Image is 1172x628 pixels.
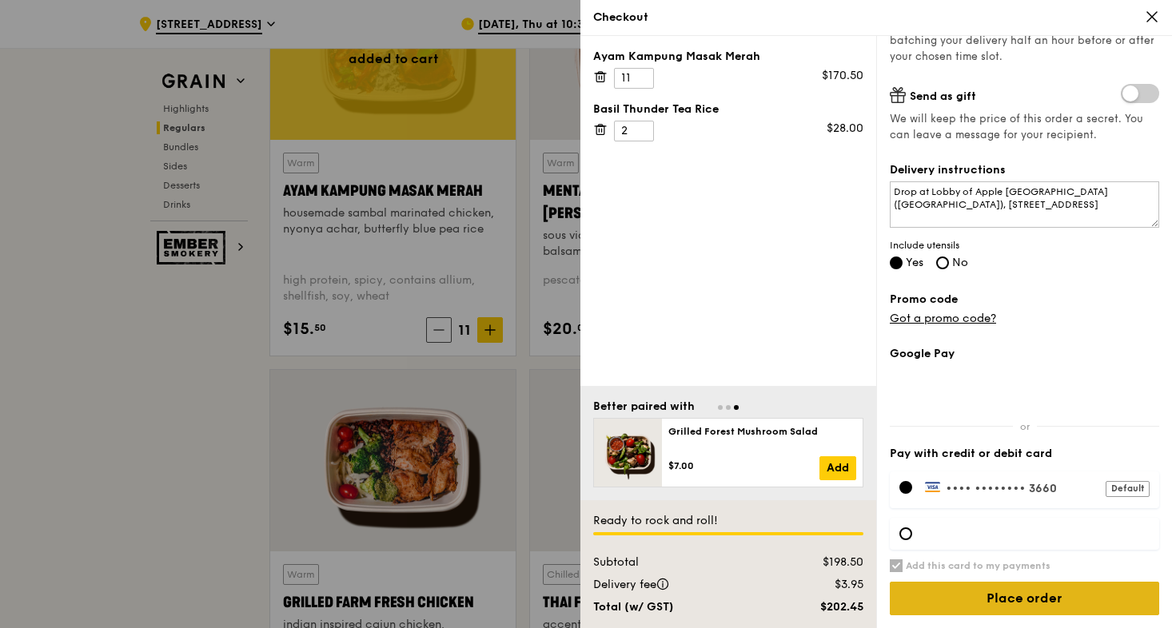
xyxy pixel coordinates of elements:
[776,599,873,615] div: $202.45
[593,10,1159,26] div: Checkout
[726,405,731,410] span: Go to slide 2
[584,599,776,615] div: Total (w/ GST)
[890,292,1159,308] label: Promo code
[890,346,1159,362] label: Google Pay
[593,101,863,117] div: Basil Thunder Tea Rice
[827,121,863,137] div: $28.00
[925,481,1150,495] label: •••• 3660
[776,554,873,570] div: $198.50
[890,111,1159,143] span: We will keep the price of this order a secret. You can leave a message for your recipient.
[936,256,949,269] input: No
[584,554,776,570] div: Subtotal
[890,239,1159,252] span: Include utensils
[910,89,976,103] span: Send as gift
[952,256,968,269] span: No
[668,425,856,438] div: Grilled Forest Mushroom Salad
[890,372,1159,407] iframe: Secure payment button frame
[1106,481,1150,497] div: Default
[593,513,863,529] div: Ready to rock and roll!
[906,256,923,269] span: Yes
[906,559,1050,572] h6: Add this card to my payments
[925,481,942,492] img: Payment by Visa
[776,577,873,593] div: $3.95
[946,482,1000,495] span: •••• ••••
[668,459,819,472] div: $7.00
[819,456,856,480] a: Add
[890,582,1159,615] input: Place order
[890,446,1159,462] label: Pay with credit or debit card
[925,527,1150,540] iframe: Secure card payment input frame
[584,577,776,593] div: Delivery fee
[890,312,996,325] a: Got a promo code?
[890,18,1154,63] span: Allow us to reduce our carbon footprint by batching your delivery half an hour before or after yo...
[890,256,903,269] input: Yes
[593,49,863,65] div: Ayam Kampung Masak Merah
[734,405,739,410] span: Go to slide 3
[822,68,863,84] div: $170.50
[718,405,723,410] span: Go to slide 1
[890,162,1159,178] label: Delivery instructions
[890,559,903,572] input: Add this card to my payments
[593,399,695,415] div: Better paired with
